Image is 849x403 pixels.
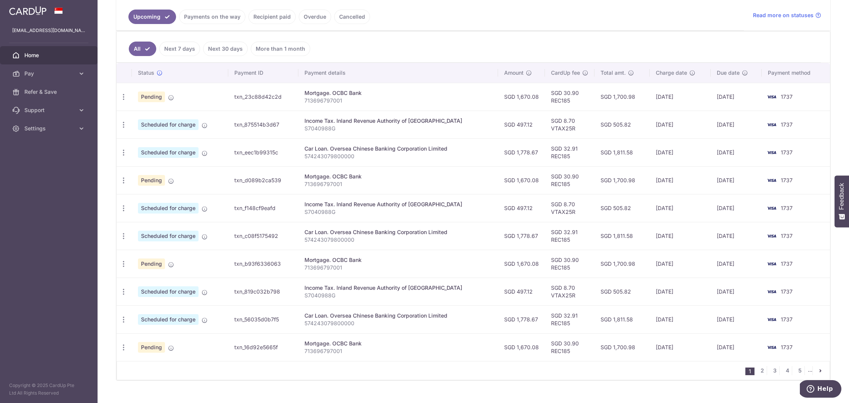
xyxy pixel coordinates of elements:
span: Scheduled for charge [138,286,199,297]
span: Refer & Save [24,88,75,96]
iframe: Opens a widget where you can find more information [800,380,841,399]
div: Mortgage. OCBC Bank [304,256,492,264]
td: SGD 1,811.58 [594,222,650,250]
td: txn_c08f5175492 [228,222,298,250]
a: Overdue [299,10,331,24]
th: Payment method [762,63,830,83]
td: SGD 30.90 REC185 [545,83,594,111]
td: [DATE] [650,138,711,166]
span: Scheduled for charge [138,231,199,241]
img: Bank Card [764,259,779,268]
td: SGD 30.90 REC185 [545,333,594,361]
td: [DATE] [711,250,762,278]
span: Pending [138,175,165,186]
td: SGD 1,811.58 [594,305,650,333]
div: Car Loan. Oversea Chinese Banking Corporation Limited [304,312,492,320]
td: [DATE] [711,166,762,194]
span: Scheduled for charge [138,147,199,158]
a: 5 [795,366,804,375]
span: 1737 [781,316,793,323]
img: Bank Card [764,204,779,213]
span: Scheduled for charge [138,203,199,214]
td: txn_819c032b798 [228,278,298,305]
th: Payment ID [228,63,298,83]
td: txn_16d92e5665f [228,333,298,361]
td: [DATE] [711,138,762,166]
div: Income Tax. Inland Revenue Authority of [GEOGRAPHIC_DATA] [304,284,492,292]
td: SGD 1,670.08 [498,83,545,111]
div: Mortgage. OCBC Bank [304,340,492,347]
img: Bank Card [764,287,779,296]
img: CardUp [9,6,46,15]
td: SGD 8.70 VTAX25R [545,194,594,222]
td: [DATE] [650,83,711,111]
a: Upcoming [128,10,176,24]
td: [DATE] [711,83,762,111]
p: 713696797001 [304,97,492,104]
td: txn_56035d0b7f5 [228,305,298,333]
a: Next 30 days [203,42,248,56]
p: S7040988G [304,125,492,132]
p: [EMAIL_ADDRESS][DOMAIN_NAME] [12,27,85,34]
td: SGD 8.70 VTAX25R [545,278,594,305]
td: SGD 1,778.67 [498,222,545,250]
td: [DATE] [711,278,762,305]
td: txn_875514b3d67 [228,111,298,138]
a: 4 [783,366,792,375]
td: SGD 1,700.98 [594,333,650,361]
span: 1737 [781,344,793,350]
div: Car Loan. Oversea Chinese Banking Corporation Limited [304,145,492,153]
td: SGD 497.12 [498,194,545,222]
td: SGD 1,778.67 [498,305,545,333]
a: All [129,42,156,56]
a: Cancelled [334,10,370,24]
td: [DATE] [711,111,762,138]
li: ... [808,366,813,375]
td: [DATE] [711,222,762,250]
td: [DATE] [650,305,711,333]
span: 1737 [781,149,793,156]
p: S7040988G [304,208,492,216]
span: Home [24,51,75,59]
span: 1737 [781,93,793,100]
span: Settings [24,125,75,132]
td: SGD 32.91 REC185 [545,222,594,250]
span: Scheduled for charge [138,119,199,130]
td: SGD 1,700.98 [594,166,650,194]
span: Pending [138,258,165,269]
span: Pending [138,92,165,102]
span: CardUp fee [551,69,580,77]
span: Amount [504,69,524,77]
img: Bank Card [764,231,779,241]
span: 1737 [781,288,793,295]
span: 1737 [781,233,793,239]
span: Due date [717,69,740,77]
td: SGD 1,700.98 [594,83,650,111]
img: Bank Card [764,176,779,185]
td: txn_eec1b99315c [228,138,298,166]
span: Read more on statuses [753,11,814,19]
span: Scheduled for charge [138,314,199,325]
td: [DATE] [650,222,711,250]
span: Support [24,106,75,114]
img: Bank Card [764,343,779,352]
span: 1737 [781,177,793,183]
td: txn_d089b2ca539 [228,166,298,194]
td: SGD 1,670.08 [498,250,545,278]
td: SGD 32.91 REC185 [545,138,594,166]
img: Bank Card [764,315,779,324]
p: S7040988G [304,292,492,299]
div: Mortgage. OCBC Bank [304,89,492,97]
td: txn_b93f6336063 [228,250,298,278]
p: 713696797001 [304,264,492,271]
th: Payment details [298,63,498,83]
a: Recipient paid [248,10,296,24]
td: [DATE] [711,194,762,222]
td: SGD 32.91 REC185 [545,305,594,333]
td: [DATE] [650,166,711,194]
img: Bank Card [764,148,779,157]
td: SGD 497.12 [498,111,545,138]
div: Income Tax. Inland Revenue Authority of [GEOGRAPHIC_DATA] [304,201,492,208]
td: SGD 505.82 [594,111,650,138]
